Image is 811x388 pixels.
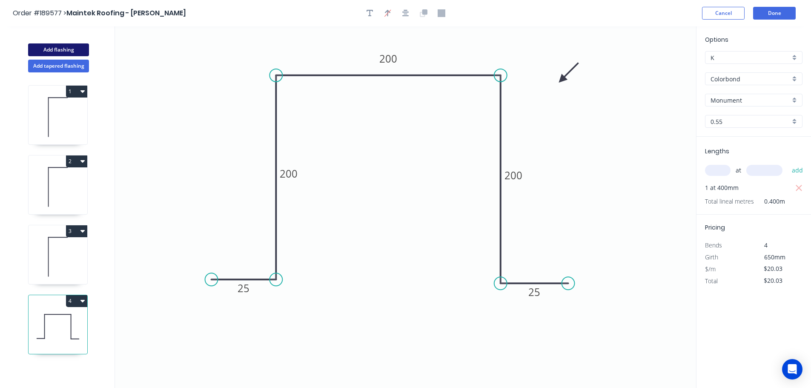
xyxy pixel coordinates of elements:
[705,265,716,273] span: $/m
[705,147,729,155] span: Lengths
[764,241,768,249] span: 4
[705,241,722,249] span: Bends
[764,253,785,261] span: 650mm
[66,86,87,98] button: 1
[754,195,785,207] span: 0.400m
[705,277,718,285] span: Total
[711,53,790,62] input: Price level
[782,359,802,379] div: Open Intercom Messenger
[736,164,741,176] span: at
[711,75,790,83] input: Material
[711,117,790,126] input: Thickness
[705,182,739,194] span: 1 at 400mm
[711,96,790,105] input: Colour
[28,60,89,72] button: Add tapered flashing
[705,35,728,44] span: Options
[705,195,754,207] span: Total lineal metres
[280,167,298,181] tspan: 200
[702,7,745,20] button: Cancel
[66,225,87,237] button: 3
[66,155,87,167] button: 2
[504,168,522,182] tspan: 200
[66,295,87,307] button: 4
[28,43,89,56] button: Add flashing
[753,7,796,20] button: Done
[379,52,397,66] tspan: 200
[788,163,808,178] button: add
[705,223,725,232] span: Pricing
[13,8,66,18] span: Order #189577 >
[66,8,186,18] span: Maintek Roofing - [PERSON_NAME]
[705,253,718,261] span: Girth
[115,26,696,388] svg: 0
[238,281,249,295] tspan: 25
[528,285,540,299] tspan: 25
